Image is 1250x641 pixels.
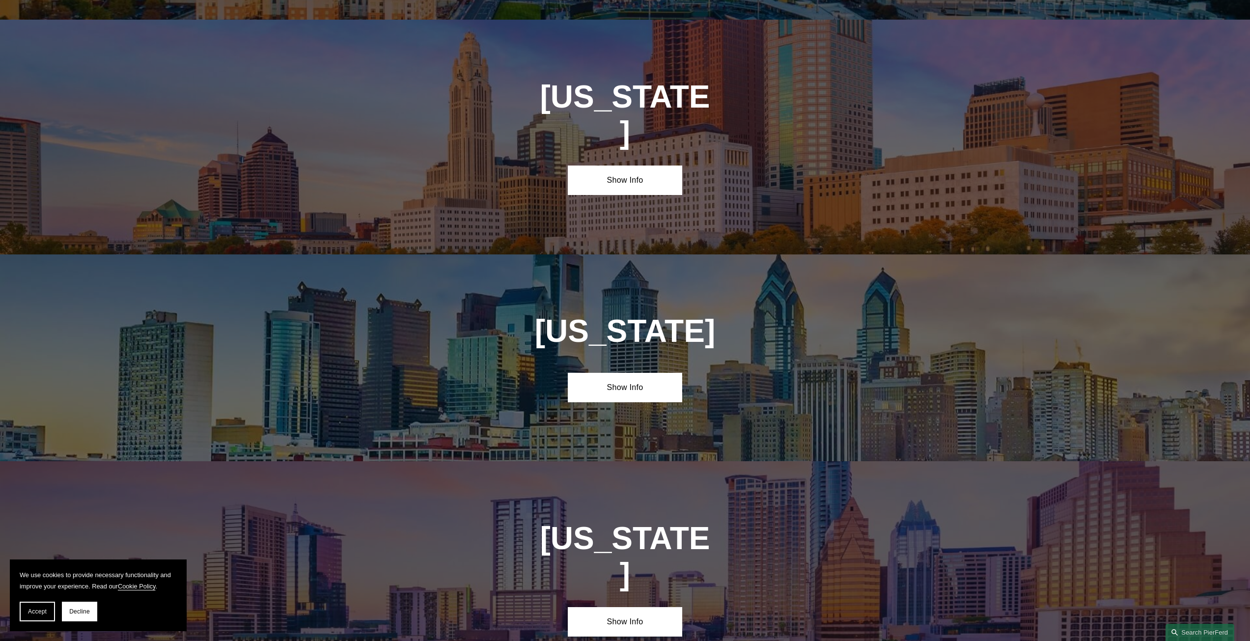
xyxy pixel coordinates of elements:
button: Accept [20,602,55,621]
a: Show Info [568,373,682,402]
p: We use cookies to provide necessary functionality and improve your experience. Read our . [20,569,177,592]
h1: [US_STATE] [482,313,768,349]
button: Decline [62,602,97,621]
a: Cookie Policy [118,583,156,590]
a: Search this site [1166,624,1234,641]
span: Decline [69,608,90,615]
h1: [US_STATE] [539,79,711,151]
span: Accept [28,608,47,615]
a: Show Info [568,607,682,637]
a: Show Info [568,166,682,195]
section: Cookie banner [10,559,187,631]
h1: [US_STATE] [539,521,711,592]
